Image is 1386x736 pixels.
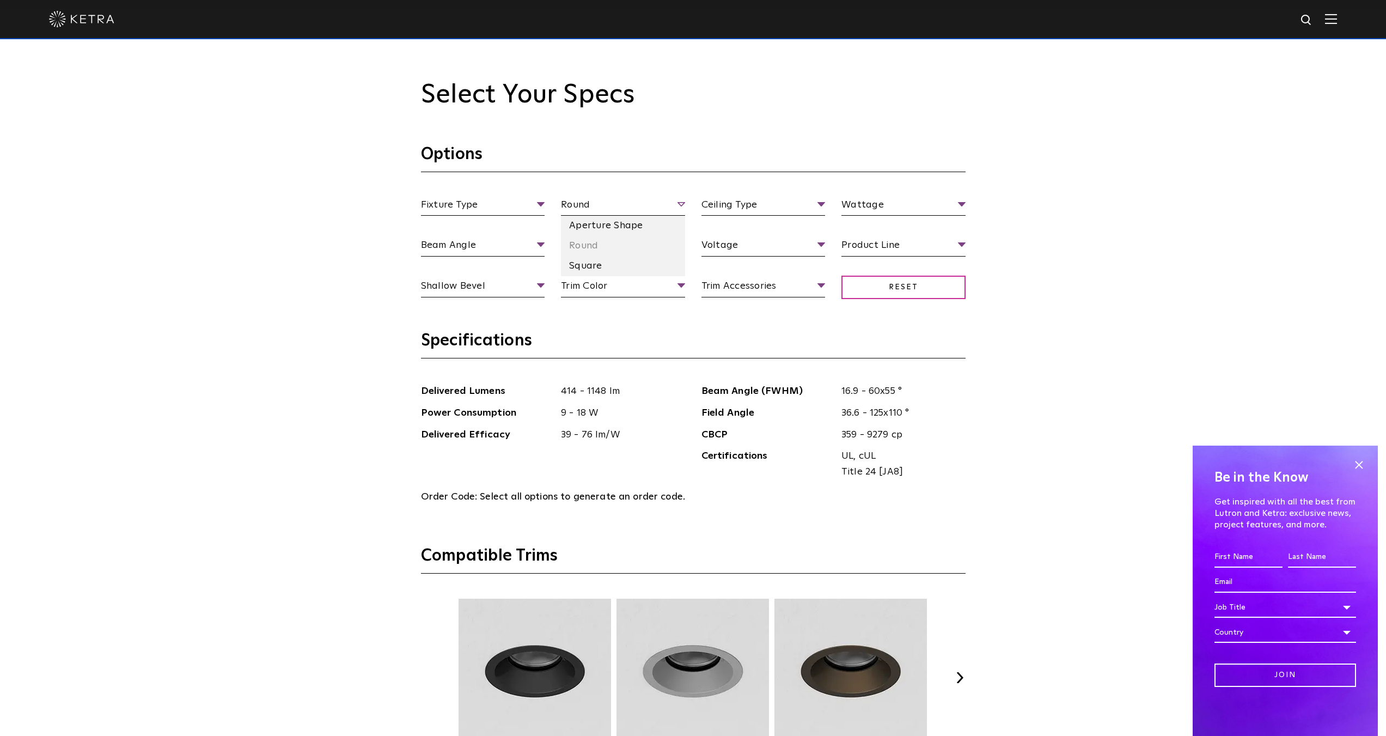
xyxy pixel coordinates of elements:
span: 36.6 - 125x110 ° [833,405,966,421]
span: CBCP [701,427,834,443]
span: Fixture Type [421,197,545,216]
span: Order Code: [421,492,478,502]
span: Round [561,197,685,216]
span: UL, cUL [841,448,957,464]
span: Delivered Efficacy [421,427,553,443]
span: Select all options to generate an order code. [480,492,685,502]
h3: Specifications [421,330,966,358]
input: First Name [1214,547,1283,568]
span: Ceiling Type [701,197,826,216]
div: Country [1214,622,1356,643]
span: Wattage [841,197,966,216]
span: Power Consumption [421,405,553,421]
img: ketra-logo-2019-white [49,11,114,27]
span: Trim Color [561,278,685,297]
span: Shallow Bevel [421,278,545,297]
span: 16.9 - 60x55 ° [833,384,966,399]
button: Next [955,672,966,683]
img: Hamburger%20Nav.svg [1325,14,1337,24]
p: Get inspired with all the best from Lutron and Ketra: exclusive news, project features, and more. [1214,496,1356,530]
li: Square [561,256,685,276]
li: Round [561,236,685,256]
span: Title 24 [JA8] [841,464,957,480]
span: Beam Angle (FWHM) [701,384,834,399]
span: Beam Angle [421,238,545,257]
li: Aperture Shape [561,216,685,236]
span: 359 - 9279 cp [833,427,966,443]
span: Reset [841,276,966,299]
input: Email [1214,572,1356,593]
span: 39 - 76 lm/W [553,427,685,443]
span: 414 - 1148 lm [553,384,685,399]
input: Last Name [1288,547,1356,568]
h3: Compatible Trims [421,545,966,574]
span: Voltage [701,238,826,257]
span: Field Angle [701,405,834,421]
input: Join [1214,664,1356,687]
span: Certifications [701,448,834,480]
span: Trim Accessories [701,278,826,297]
span: Product Line [841,238,966,257]
h4: Be in the Know [1214,467,1356,488]
span: Delivered Lumens [421,384,553,399]
img: search icon [1300,14,1314,27]
div: Job Title [1214,597,1356,618]
h3: Options [421,144,966,172]
h2: Select Your Specs [421,80,966,111]
span: 9 - 18 W [553,405,685,421]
